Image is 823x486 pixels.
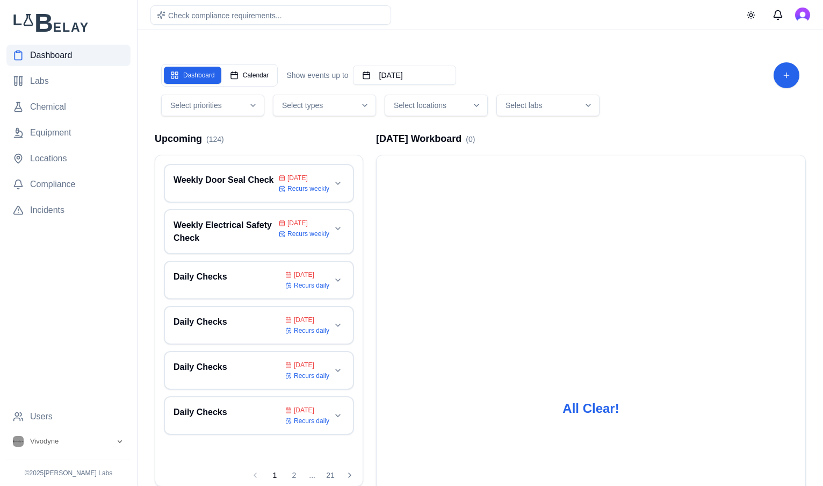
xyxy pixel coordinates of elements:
[247,467,264,484] button: Previous page
[286,70,348,81] span: Show events up to
[6,199,131,221] a: Incidents
[294,417,329,425] span: Recurs daily
[331,274,344,287] button: Expand card
[30,204,64,217] span: Incidents
[174,219,275,245] h3: Weekly Electrical Safety Check
[164,67,221,84] button: Dashboard
[294,326,329,335] span: Recurs daily
[164,351,354,390] div: Daily Checks[DATE]Recurs dailyExpand card
[155,131,224,146] h2: Upcoming
[6,70,131,92] a: Labs
[164,306,354,345] div: Daily Checks[DATE]Recurs dailyExpand card
[6,469,131,477] p: © 2025 [PERSON_NAME] Labs
[294,371,329,380] span: Recurs daily
[774,62,799,88] button: Add Task
[6,148,131,169] a: Locations
[266,467,283,484] button: 1
[223,67,276,84] button: Calendar
[6,406,131,427] a: Users
[466,135,475,144] span: ( 0 )
[385,95,488,116] button: Select locations
[30,410,53,423] span: Users
[174,406,281,419] h3: Daily Checks
[331,222,344,235] button: Expand card
[562,400,619,417] p: All Clear!
[161,95,264,116] button: Select priorities
[376,131,475,146] h2: [DATE] Workboard
[331,364,344,377] button: Expand card
[6,13,131,32] img: Lab Belay Logo
[6,174,131,195] a: Compliance
[294,270,314,279] span: [DATE]
[741,5,761,25] button: Toggle theme
[795,8,810,23] button: Open user button
[294,361,314,369] span: [DATE]
[6,96,131,118] a: Chemical
[30,49,72,62] span: Dashboard
[13,436,24,447] img: Vivodyne
[305,471,320,480] span: ...
[287,184,329,193] span: Recurs weekly
[496,95,600,116] button: Select labs
[273,95,376,116] button: Select types
[287,174,308,182] span: [DATE]
[174,361,281,374] h3: Daily Checks
[30,152,67,165] span: Locations
[164,209,354,254] div: Weekly Electrical Safety Check[DATE]Recurs weeklyExpand card
[30,178,75,191] span: Compliance
[285,467,302,484] button: 2
[206,135,224,144] span: ( 124 )
[164,396,354,435] div: Daily Checks[DATE]Recurs dailyExpand card
[30,437,59,446] span: Vivodyne
[6,45,131,66] a: Dashboard
[331,319,344,332] button: Expand card
[394,100,446,111] span: Select locations
[174,174,275,187] h3: Weekly Door Seal Check
[795,8,810,23] img: Lois Tolvinski
[174,270,281,283] h3: Daily Checks
[287,230,329,238] span: Recurs weekly
[30,75,49,88] span: Labs
[164,164,354,203] div: Weekly Door Seal Check[DATE]Recurs weeklyExpand card
[30,126,71,139] span: Equipment
[294,281,329,290] span: Recurs daily
[170,100,222,111] span: Select priorities
[341,467,358,484] button: Next page
[287,219,308,227] span: [DATE]
[6,122,131,144] a: Equipment
[282,100,323,111] span: Select types
[506,100,542,111] span: Select labs
[322,467,339,484] button: 21
[767,4,789,26] button: Messages
[164,261,354,299] div: Daily Checks[DATE]Recurs dailyExpand card
[353,66,456,85] button: [DATE]
[174,316,281,328] h3: Daily Checks
[294,316,314,324] span: [DATE]
[331,177,344,190] button: Expand card
[168,11,282,20] span: Check compliance requirements...
[30,101,66,113] span: Chemical
[294,406,314,414] span: [DATE]
[6,432,131,451] button: Open organization switcher
[331,409,344,422] button: Expand card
